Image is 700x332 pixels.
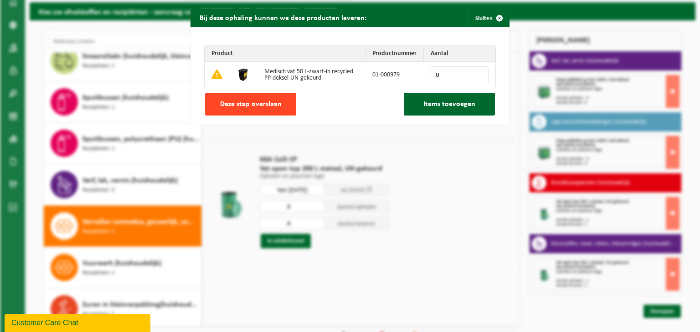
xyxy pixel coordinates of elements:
[220,101,282,108] span: Deze stap overslaan
[236,67,251,81] img: 01-000979
[190,9,376,26] h2: Bij deze ophaling kunnen we deze producten leveren:
[205,93,296,116] button: Deze stap overslaan
[5,312,152,332] iframe: chat widget
[365,46,424,62] th: Productnummer
[205,46,365,62] th: Product
[423,101,475,108] span: Items toevoegen
[257,62,365,88] td: Medisch vat 50 L-zwart-in recycled PP-deksel-UN-gekeurd
[424,46,495,62] th: Aantal
[468,9,509,27] button: Sluiten
[404,93,495,116] button: Items toevoegen
[365,62,424,88] td: 01-000979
